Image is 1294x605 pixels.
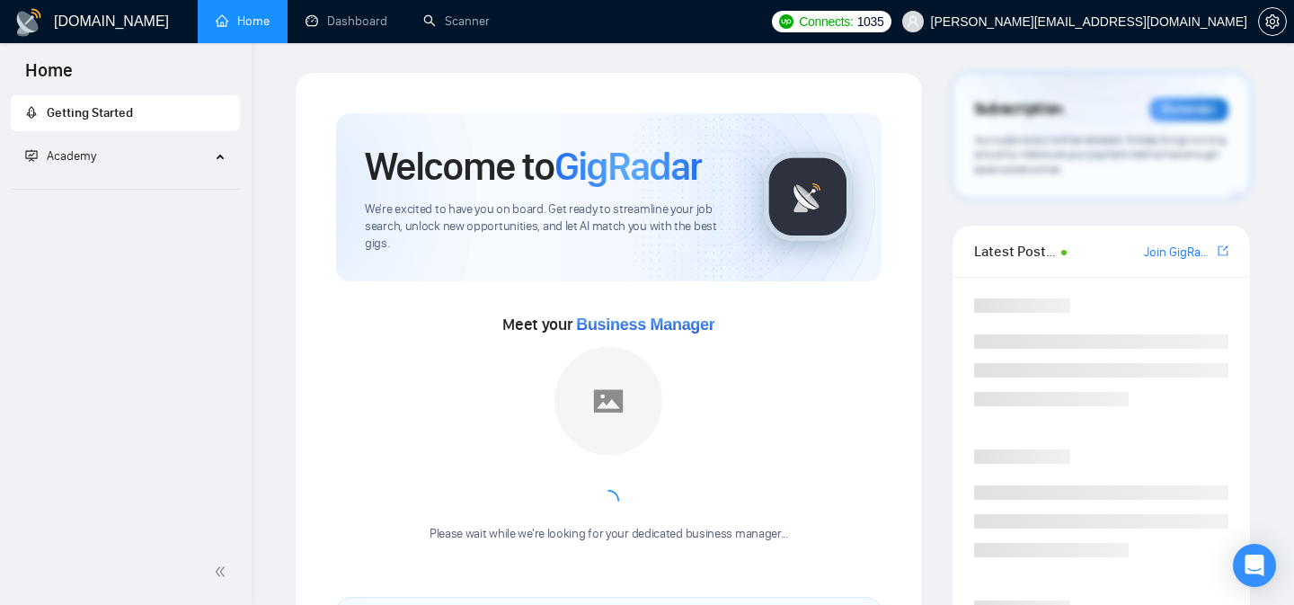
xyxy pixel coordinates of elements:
a: export [1218,243,1228,260]
a: setting [1258,14,1287,29]
span: Connects: [799,12,853,31]
a: Join GigRadar Slack Community [1144,243,1214,262]
a: dashboardDashboard [306,13,387,29]
span: 1035 [857,12,884,31]
span: Latest Posts from the GigRadar Community [974,240,1056,262]
span: user [907,15,919,28]
span: Home [11,58,87,95]
img: placeholder.png [554,347,662,455]
a: homeHome [216,13,270,29]
span: loading [597,489,620,512]
div: Reminder [1149,98,1228,121]
button: setting [1258,7,1287,36]
li: Academy Homepage [11,182,240,193]
li: Getting Started [11,95,240,131]
span: double-left [214,563,232,581]
span: Subscription [974,94,1063,125]
img: logo [14,8,43,37]
span: setting [1259,14,1286,29]
div: Please wait while we're looking for your dedicated business manager... [419,526,799,543]
span: Your subscription will be renewed. To keep things running smoothly, make sure your payment method... [974,133,1227,176]
div: Open Intercom Messenger [1233,544,1276,587]
span: export [1218,244,1228,258]
span: Business Manager [576,316,714,334]
span: Academy [25,148,96,164]
span: Academy [47,148,96,164]
span: GigRadar [554,142,702,191]
span: fund-projection-screen [25,149,38,162]
span: We're excited to have you on board. Get ready to streamline your job search, unlock new opportuni... [365,201,734,253]
img: gigradar-logo.png [763,152,853,242]
h1: Welcome to [365,142,702,191]
span: rocket [25,106,38,119]
a: searchScanner [423,13,490,29]
span: Getting Started [47,105,133,120]
span: Meet your [502,315,714,334]
img: upwork-logo.png [779,14,793,29]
